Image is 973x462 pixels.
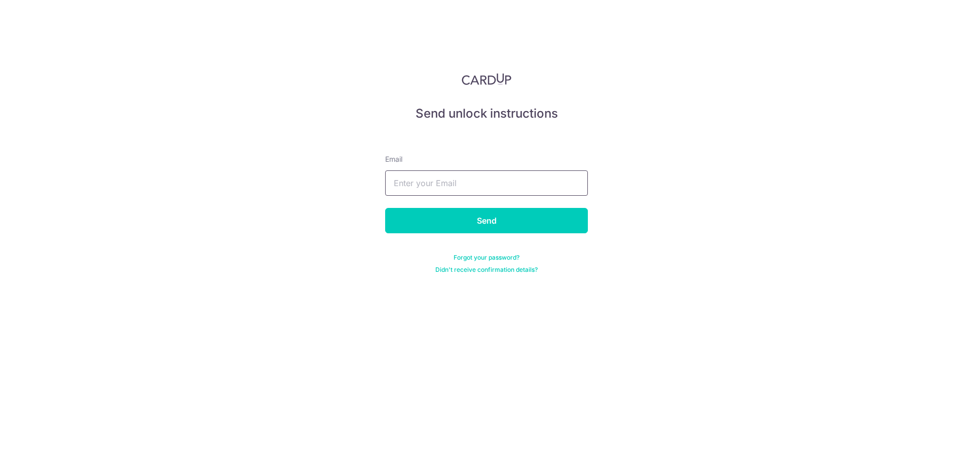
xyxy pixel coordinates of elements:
[454,254,519,262] a: Forgot your password?
[385,105,588,122] h5: Send unlock instructions
[385,208,588,233] input: Send
[385,170,588,196] input: Enter your Email
[385,155,402,163] span: translation missing: en.devise.label.Email
[462,73,511,85] img: CardUp Logo
[435,266,538,274] a: Didn't receive confirmation details?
